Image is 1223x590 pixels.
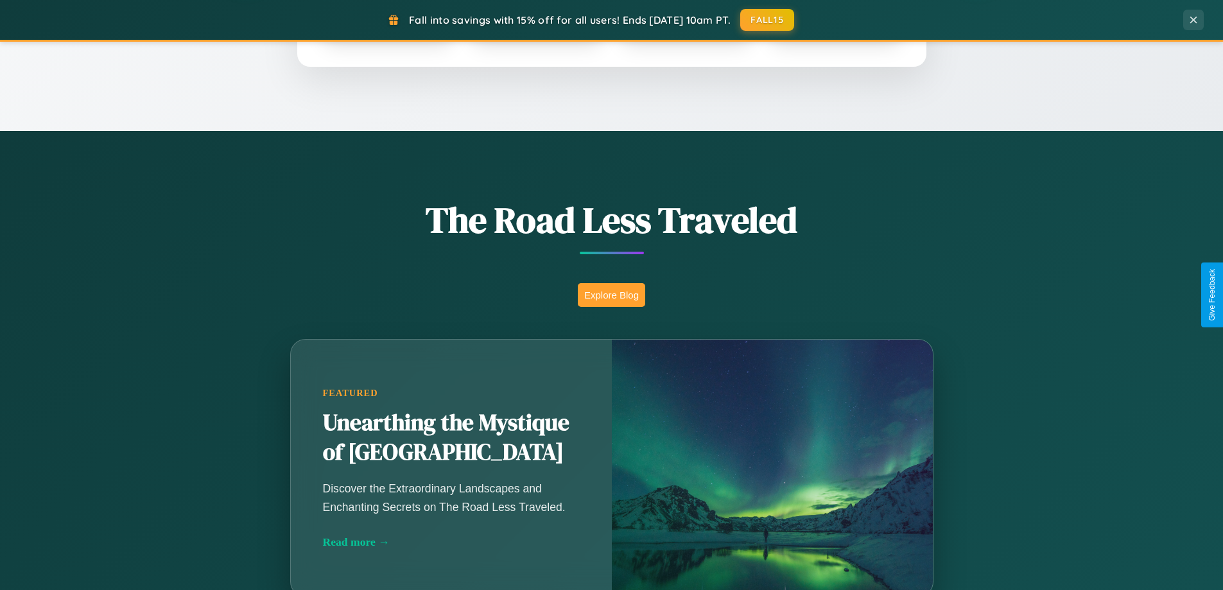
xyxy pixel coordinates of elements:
button: Explore Blog [578,283,645,307]
div: Read more → [323,535,580,549]
div: Featured [323,388,580,399]
span: Fall into savings with 15% off for all users! Ends [DATE] 10am PT. [409,13,731,26]
button: FALL15 [740,9,794,31]
p: Discover the Extraordinary Landscapes and Enchanting Secrets on The Road Less Traveled. [323,480,580,516]
div: Give Feedback [1208,269,1217,321]
h2: Unearthing the Mystique of [GEOGRAPHIC_DATA] [323,408,580,467]
h1: The Road Less Traveled [227,195,997,245]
